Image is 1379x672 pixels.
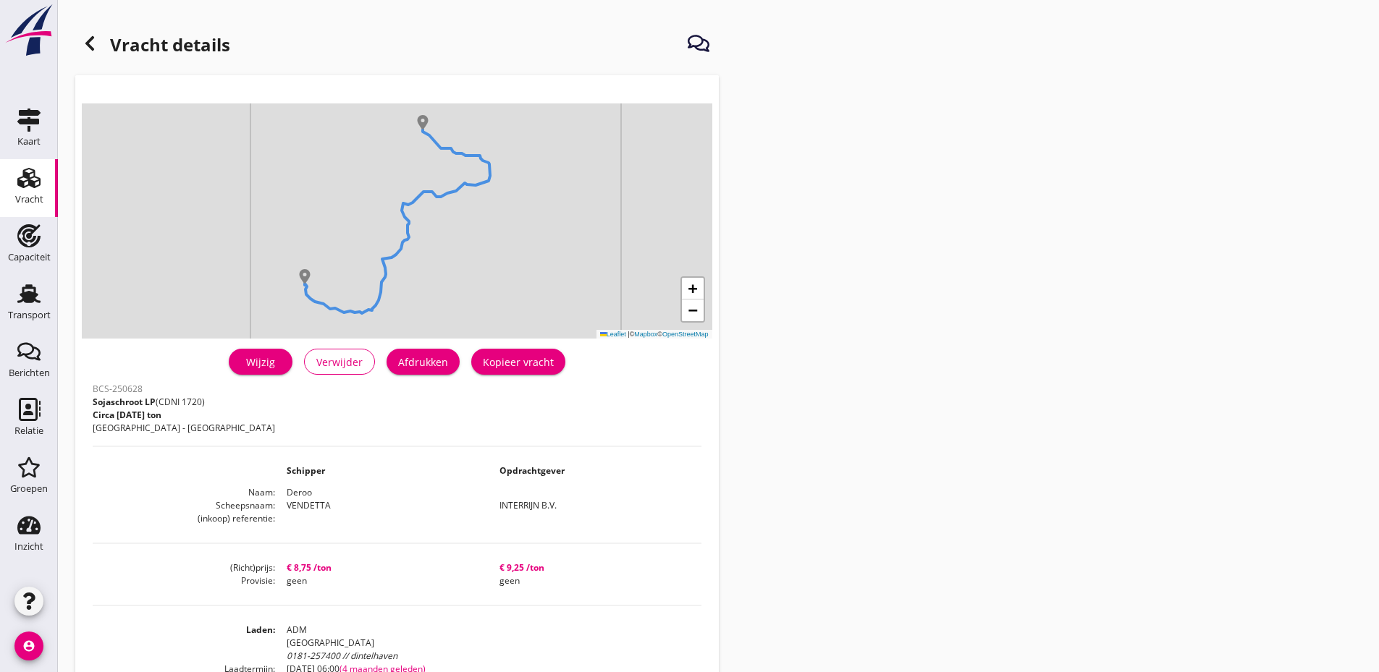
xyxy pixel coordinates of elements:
[93,512,275,525] dt: (inkoop) referentie
[14,631,43,660] i: account_circle
[628,331,629,338] span: |
[93,574,275,587] dt: Provisie
[488,574,701,587] dd: geen
[483,354,554,370] div: Kopieer vracht
[596,330,712,339] div: © ©
[14,542,43,551] div: Inzicht
[688,279,697,297] span: +
[304,349,375,375] button: Verwijder
[9,368,50,378] div: Berichten
[93,561,275,574] dt: (Richt)prijs
[662,331,709,338] a: OpenStreetMap
[93,422,275,435] p: [GEOGRAPHIC_DATA] - [GEOGRAPHIC_DATA]
[287,650,701,663] div: 0181-257400 // dintelhaven
[634,331,657,338] a: Mapbox
[275,464,488,477] dd: Schipper
[275,499,488,512] dd: VENDETTA
[398,354,448,370] div: Afdrukken
[93,396,156,408] span: Sojaschroot LP
[316,354,363,370] div: Verwijder
[93,499,275,512] dt: Scheepsnaam
[275,561,488,574] dd: € 8,75 /ton
[682,299,704,321] a: Zoom out
[600,331,626,338] a: Leaflet
[75,29,230,64] h1: Vracht details
[275,624,701,663] dd: ADM [GEOGRAPHIC_DATA]
[688,301,697,319] span: −
[93,396,275,409] p: (CDNI 1720)
[471,349,565,375] button: Kopieer vracht
[275,574,488,587] dd: geen
[8,252,51,262] div: Capaciteit
[229,349,292,375] a: Wijzig
[298,269,312,284] img: Marker
[93,383,143,395] span: BCS-250628
[93,409,275,422] p: Circa [DATE] ton
[93,624,275,663] dt: Laden
[10,484,48,493] div: Groepen
[416,115,430,129] img: Marker
[15,195,43,204] div: Vracht
[488,464,701,477] dd: Opdrachtgever
[17,137,41,146] div: Kaart
[8,310,51,320] div: Transport
[488,561,701,574] dd: € 9,25 /ton
[488,499,701,512] dd: INTERRIJN B.V.
[3,4,55,57] img: logo-small.a267ee39.svg
[387,349,460,375] button: Afdrukken
[682,278,704,299] a: Zoom in
[275,486,701,499] dd: Deroo
[240,354,281,370] div: Wijzig
[93,486,275,499] dt: Naam
[14,426,43,435] div: Relatie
